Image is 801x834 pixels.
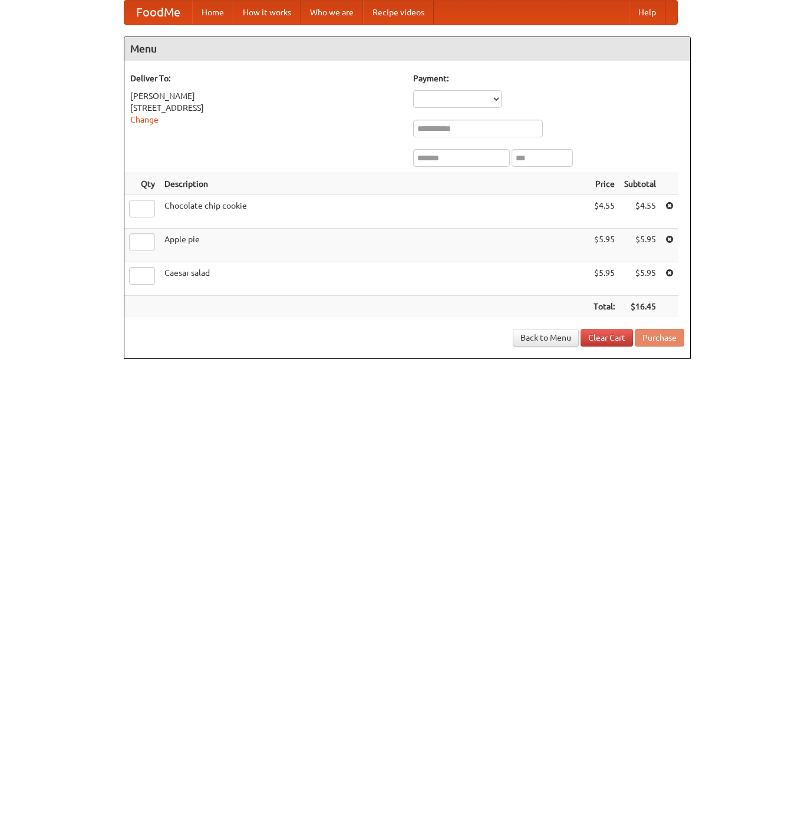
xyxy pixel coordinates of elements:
[160,229,589,262] td: Apple pie
[619,173,661,195] th: Subtotal
[124,1,192,24] a: FoodMe
[619,262,661,296] td: $5.95
[160,262,589,296] td: Caesar salad
[589,229,619,262] td: $5.95
[233,1,301,24] a: How it works
[301,1,363,24] a: Who we are
[130,102,401,114] div: [STREET_ADDRESS]
[589,173,619,195] th: Price
[619,229,661,262] td: $5.95
[619,195,661,229] td: $4.55
[581,329,633,347] a: Clear Cart
[619,296,661,318] th: $16.45
[192,1,233,24] a: Home
[589,195,619,229] td: $4.55
[629,1,665,24] a: Help
[513,329,579,347] a: Back to Menu
[130,115,159,124] a: Change
[160,173,589,195] th: Description
[124,173,160,195] th: Qty
[363,1,434,24] a: Recipe videos
[160,195,589,229] td: Chocolate chip cookie
[130,72,401,84] h5: Deliver To:
[124,37,690,61] h4: Menu
[413,72,684,84] h5: Payment:
[589,262,619,296] td: $5.95
[589,296,619,318] th: Total:
[635,329,684,347] button: Purchase
[130,90,401,102] div: [PERSON_NAME]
